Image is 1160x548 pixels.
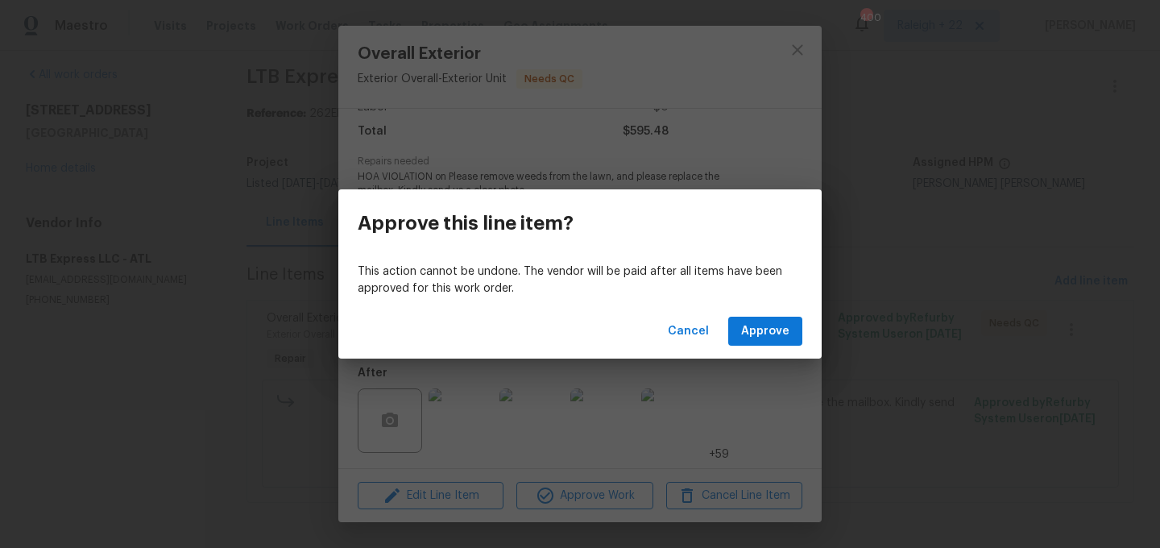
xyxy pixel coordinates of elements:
[741,322,789,342] span: Approve
[661,317,715,347] button: Cancel
[358,264,802,297] p: This action cannot be undone. The vendor will be paid after all items have been approved for this...
[668,322,709,342] span: Cancel
[358,212,574,235] h3: Approve this line item?
[728,317,802,347] button: Approve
